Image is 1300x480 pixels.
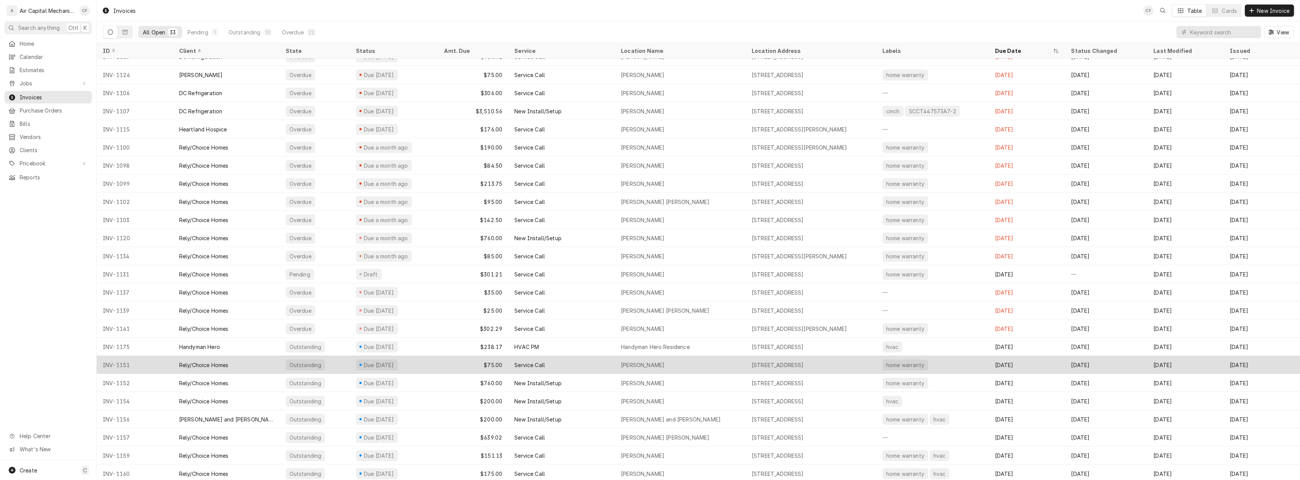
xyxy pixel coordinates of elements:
[5,51,92,63] a: Calendar
[1230,47,1292,55] div: Issued
[179,198,229,206] div: Rely/Choice Homes
[752,71,804,79] div: [STREET_ADDRESS]
[179,343,220,351] div: Handyman Hero
[1224,120,1300,138] div: [DATE]
[1065,102,1147,120] div: [DATE]
[989,120,1065,138] div: [DATE]
[289,325,312,333] div: Overdue
[438,338,508,356] div: $238.17
[363,379,395,387] div: Due [DATE]
[752,162,804,170] div: [STREET_ADDRESS]
[438,247,508,265] div: $85.00
[438,211,508,229] div: $142.50
[514,252,545,260] div: Service Call
[621,361,664,369] div: [PERSON_NAME]
[621,379,664,387] div: [PERSON_NAME]
[179,47,272,55] div: Client
[1190,26,1257,38] input: Keyword search
[20,445,87,453] span: What's New
[5,430,92,442] a: Go to Help Center
[752,47,869,55] div: Location Address
[143,28,165,36] div: All Open
[989,156,1065,174] div: [DATE]
[5,443,92,455] a: Go to What's New
[1147,247,1224,265] div: [DATE]
[363,144,409,151] div: Due a month ago
[97,338,173,356] div: INV-1175
[621,198,709,206] div: [PERSON_NAME] [PERSON_NAME]
[621,144,664,151] div: [PERSON_NAME]
[514,361,545,369] div: Service Call
[79,5,90,16] div: CF
[1065,138,1147,156] div: [DATE]
[5,171,92,184] a: Reports
[179,162,229,170] div: Rely/Choice Homes
[989,338,1065,356] div: [DATE]
[356,47,431,55] div: Status
[621,107,664,115] div: [PERSON_NAME]
[213,28,217,36] div: 1
[1147,102,1224,120] div: [DATE]
[5,37,92,50] a: Home
[1147,174,1224,193] div: [DATE]
[514,307,545,315] div: Service Call
[289,343,322,351] div: Outstanding
[179,234,229,242] div: Rely/Choice Homes
[989,102,1065,120] div: [DATE]
[282,28,304,36] div: Overdue
[363,180,409,188] div: Due a month ago
[20,93,88,101] span: Invoices
[97,265,173,283] div: INV-1131
[438,174,508,193] div: $213.75
[289,216,312,224] div: Overdue
[438,374,508,392] div: $760.00
[989,174,1065,193] div: [DATE]
[621,252,664,260] div: [PERSON_NAME]
[885,234,925,242] div: home warranty
[5,64,92,76] a: Estimates
[1153,47,1216,55] div: Last Modified
[5,157,92,170] a: Go to Pricebook
[289,125,312,133] div: Overdue
[289,361,322,369] div: Outstanding
[1224,174,1300,193] div: [DATE]
[265,28,271,36] div: 10
[20,120,88,128] span: Bills
[989,66,1065,84] div: [DATE]
[876,301,989,319] div: —
[20,173,88,181] span: Reports
[84,24,87,32] span: K
[1224,138,1300,156] div: [DATE]
[621,234,664,242] div: [PERSON_NAME]
[752,125,847,133] div: [STREET_ADDRESS][PERSON_NAME]
[1143,5,1154,16] div: Charles Faure's Avatar
[1157,5,1169,17] button: Open search
[1224,301,1300,319] div: [DATE]
[514,289,545,296] div: Service Call
[885,270,925,278] div: home warranty
[1224,193,1300,211] div: [DATE]
[97,84,173,102] div: INV-1106
[752,144,847,151] div: [STREET_ADDRESS][PERSON_NAME]
[1147,338,1224,356] div: [DATE]
[289,289,312,296] div: Overdue
[1065,301,1147,319] div: [DATE]
[752,252,847,260] div: [STREET_ADDRESS][PERSON_NAME]
[97,138,173,156] div: INV-1100
[18,24,60,32] span: Search anything
[1224,283,1300,301] div: [DATE]
[97,174,173,193] div: INV-1099
[752,343,804,351] div: [STREET_ADDRESS]
[514,180,545,188] div: Service Call
[363,198,409,206] div: Due a month ago
[68,24,78,32] span: Ctrl
[179,125,227,133] div: Heartland Hospice
[20,146,88,154] span: Clients
[5,77,92,90] a: Go to Jobs
[1275,28,1291,36] span: View
[179,325,229,333] div: Rely/Choice Homes
[989,374,1065,392] div: [DATE]
[1147,229,1224,247] div: [DATE]
[362,270,379,278] div: Draft
[1147,156,1224,174] div: [DATE]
